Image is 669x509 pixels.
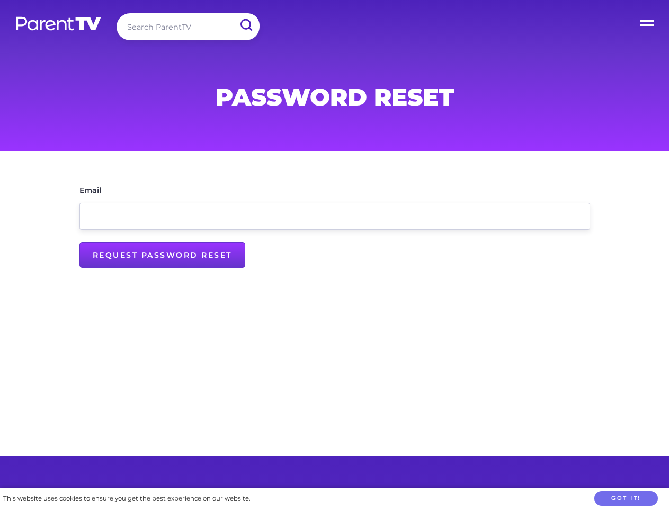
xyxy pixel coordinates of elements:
input: Request Password Reset [79,242,245,268]
input: Search ParentTV [117,13,260,40]
label: Email [79,187,101,194]
button: Got it! [594,491,658,506]
h1: Password Reset [79,86,590,108]
img: parenttv-logo-white.4c85aaf.svg [15,16,102,31]
input: Submit [232,13,260,37]
div: This website uses cookies to ensure you get the best experience on our website. [3,493,250,504]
